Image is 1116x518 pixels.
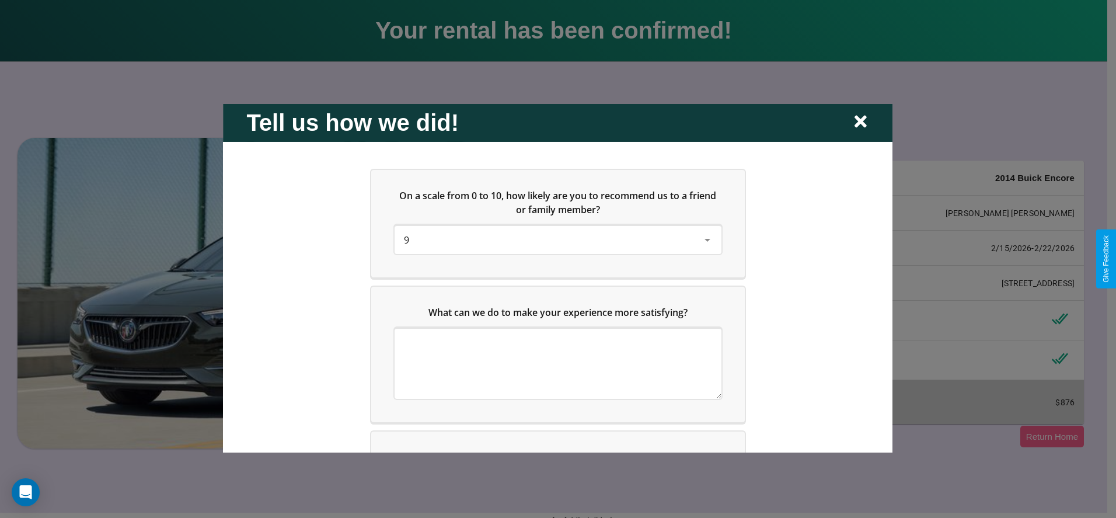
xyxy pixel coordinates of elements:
span: On a scale from 0 to 10, how likely are you to recommend us to a friend or family member? [400,189,719,215]
span: What can we do to make your experience more satisfying? [428,305,688,318]
div: On a scale from 0 to 10, how likely are you to recommend us to a friend or family member? [395,225,721,253]
span: 9 [404,233,409,246]
span: Which of the following features do you value the most in a vehicle? [406,450,702,463]
div: Open Intercom Messenger [12,478,40,506]
div: Give Feedback [1102,235,1110,283]
h2: Tell us how we did! [246,109,459,135]
h5: On a scale from 0 to 10, how likely are you to recommend us to a friend or family member? [395,188,721,216]
div: On a scale from 0 to 10, how likely are you to recommend us to a friend or family member? [371,169,745,277]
